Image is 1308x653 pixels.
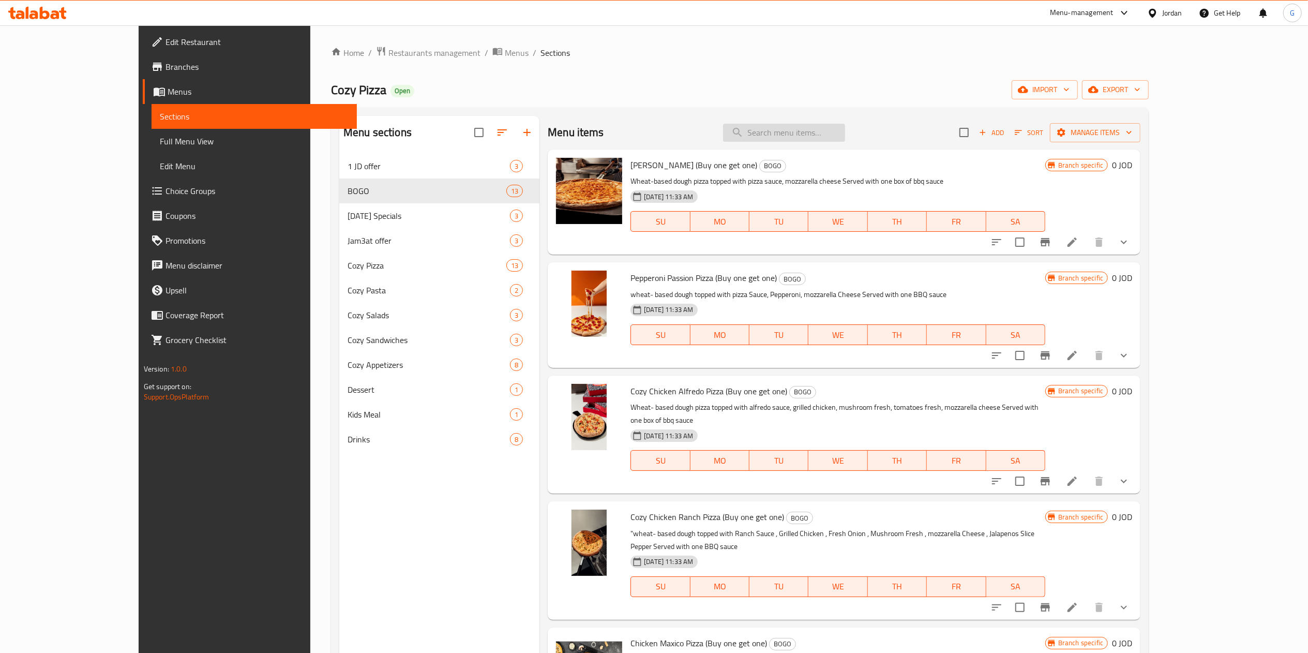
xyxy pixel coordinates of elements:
span: Coverage Report [166,309,349,321]
a: Edit Menu [152,154,357,179]
div: Kids Meal [348,408,510,421]
span: BOGO [790,386,816,398]
button: sort-choices [984,595,1009,620]
span: SU [635,214,686,229]
span: Version: [144,362,169,376]
p: Wheat- based dough pizza topped with alfredo sauce, grilled chicken, mushroom fresh, tomatoes fre... [630,401,1045,427]
span: Jam3at offer [348,234,510,247]
button: TU [749,450,808,471]
span: BOGO [760,160,786,172]
button: TH [868,324,927,345]
div: Drinks8 [339,427,539,452]
span: 3 [510,211,522,221]
button: FR [927,576,986,597]
li: / [368,47,372,59]
span: 3 [510,335,522,345]
span: Coupons [166,210,349,222]
div: BOGO [769,638,796,650]
div: items [510,334,523,346]
span: WE [813,579,863,594]
a: Branches [143,54,357,79]
span: MO [695,453,745,468]
button: import [1012,80,1078,99]
span: SA [990,328,1041,343]
span: Upsell [166,284,349,296]
button: delete [1087,595,1111,620]
svg: Show Choices [1118,601,1130,614]
span: Grocery Checklist [166,334,349,346]
span: SU [635,328,686,343]
button: Branch-specific-item [1033,469,1058,494]
span: G [1290,7,1295,19]
button: TU [749,576,808,597]
div: BOGO [759,160,786,172]
span: [PERSON_NAME] (Buy one get one) [630,157,757,173]
span: [DATE] 11:33 AM [640,305,697,315]
button: Add [975,125,1008,141]
div: Jordan [1162,7,1182,19]
span: [DATE] 11:33 AM [640,557,697,567]
span: Drinks [348,433,510,446]
button: Add section [515,120,539,145]
span: Select to update [1009,231,1031,253]
img: Cozy Chicken Alfredo Pizza (Buy one get one) [556,384,622,450]
div: 1 JD offer3 [339,154,539,179]
a: Edit menu item [1066,601,1078,614]
span: Full Menu View [160,135,349,147]
button: TU [749,324,808,345]
a: Edit menu item [1066,475,1078,487]
button: FR [927,324,986,345]
span: Menus [168,85,349,98]
a: Edit menu item [1066,236,1078,248]
nav: breadcrumb [331,46,1149,60]
div: items [510,309,523,321]
button: SA [986,324,1045,345]
button: MO [690,576,749,597]
a: Menus [143,79,357,104]
div: Dessert1 [339,377,539,402]
span: Branch specific [1054,160,1107,170]
button: MO [690,211,749,232]
h6: 0 JOD [1112,510,1132,524]
span: TU [754,214,804,229]
span: MO [695,214,745,229]
button: show more [1111,469,1136,494]
button: Sort [1012,125,1046,141]
div: BOGO13 [339,179,539,203]
h6: 0 JOD [1112,158,1132,172]
div: Cozy Sandwiches [348,334,510,346]
div: items [510,210,523,222]
button: MO [690,324,749,345]
button: SU [630,324,690,345]
span: Open [390,86,414,95]
button: SA [986,211,1045,232]
svg: Show Choices [1118,236,1130,248]
span: Select to update [1009,597,1031,618]
span: BOGO [779,273,805,285]
span: 8 [510,435,522,444]
a: Sections [152,104,357,129]
img: Pepperoni Passion Pizza (Buy one get one) [556,271,622,337]
span: Add item [975,125,1008,141]
span: Menu disclaimer [166,259,349,272]
div: Ramadan Specials [348,210,510,222]
img: Margherita Pizza (Buy one get one) [556,158,622,224]
span: TH [872,328,923,343]
span: Select to update [1009,470,1031,492]
span: Cozy Chicken Alfredo Pizza (Buy one get one) [630,383,787,399]
nav: Menu sections [339,150,539,456]
a: Full Menu View [152,129,357,154]
span: Branches [166,61,349,73]
span: Sections [540,47,570,59]
div: BOGO [789,386,816,398]
svg: Show Choices [1118,349,1130,362]
span: SA [990,214,1041,229]
span: FR [931,453,982,468]
span: Cozy Pasta [348,284,510,296]
div: Cozy Appetizers8 [339,352,539,377]
button: TH [868,211,927,232]
button: sort-choices [984,230,1009,255]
